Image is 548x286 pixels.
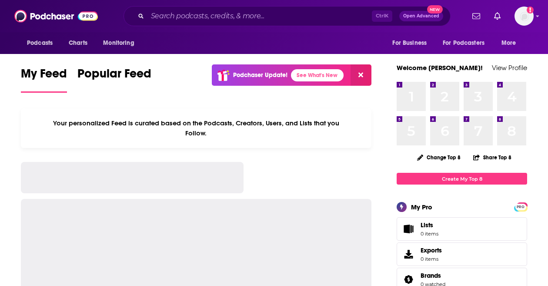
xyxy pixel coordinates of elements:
span: Ctrl K [372,10,392,22]
span: 0 items [421,231,438,237]
span: Exports [400,248,417,260]
span: Exports [421,246,442,254]
a: Exports [397,242,527,266]
span: More [501,37,516,49]
button: open menu [97,35,145,51]
a: View Profile [492,64,527,72]
a: Popular Feed [77,66,151,93]
a: Charts [63,35,93,51]
svg: Add a profile image [527,7,534,13]
button: Show profile menu [515,7,534,26]
button: open menu [437,35,497,51]
button: open menu [495,35,527,51]
input: Search podcasts, credits, & more... [147,9,372,23]
span: My Feed [21,66,67,86]
a: Brands [400,273,417,286]
a: Brands [421,272,445,279]
a: Show notifications dropdown [491,9,504,24]
a: My Feed [21,66,67,93]
span: Lists [400,223,417,235]
button: Change Top 8 [412,152,466,163]
span: Monitoring [103,37,134,49]
span: Charts [69,37,87,49]
div: My Pro [411,203,432,211]
span: Brands [421,272,441,279]
button: Share Top 8 [473,149,512,166]
span: For Business [392,37,427,49]
a: Lists [397,217,527,241]
span: Lists [421,221,433,229]
a: See What's New [291,69,344,81]
span: 0 items [421,256,442,262]
span: Podcasts [27,37,53,49]
span: Logged in as Naomiumusic [515,7,534,26]
img: User Profile [515,7,534,26]
p: Podchaser Update! [233,71,287,79]
span: Lists [421,221,438,229]
button: open menu [21,35,64,51]
span: Open Advanced [403,14,439,18]
span: PRO [515,204,526,210]
a: Show notifications dropdown [469,9,484,24]
button: Open AdvancedNew [399,11,443,21]
div: Your personalized Feed is curated based on the Podcasts, Creators, Users, and Lists that you Follow. [21,108,371,148]
a: Welcome [PERSON_NAME]! [397,64,483,72]
a: Create My Top 8 [397,173,527,185]
span: New [427,5,443,13]
img: Podchaser - Follow, Share and Rate Podcasts [14,8,98,24]
a: PRO [515,203,526,210]
div: Search podcasts, credits, & more... [124,6,451,26]
span: For Podcasters [443,37,485,49]
span: Popular Feed [77,66,151,86]
button: open menu [386,35,438,51]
